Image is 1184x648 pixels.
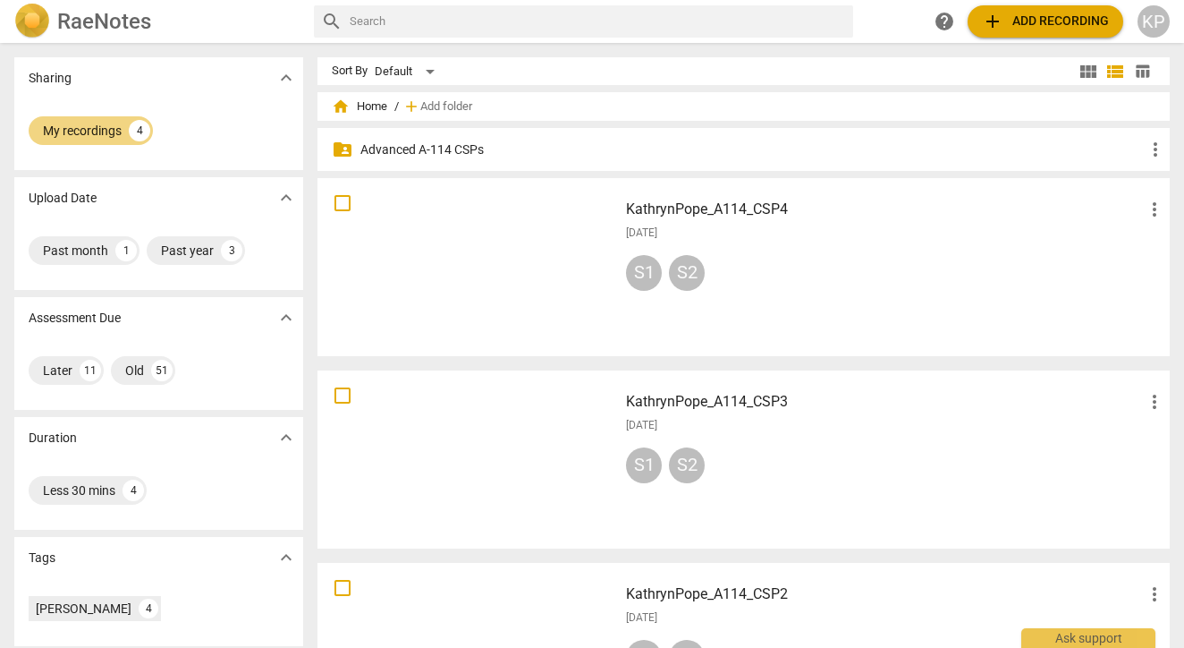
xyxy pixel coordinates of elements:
span: add [982,11,1003,32]
span: Home [332,98,387,115]
div: Past year [161,242,214,260]
span: expand_more [275,547,297,568]
button: Upload [968,5,1123,38]
span: expand_more [275,67,297,89]
button: Show more [273,544,300,571]
div: S1 [626,255,662,291]
span: view_module [1078,61,1099,82]
span: add [402,98,420,115]
span: [DATE] [626,226,657,241]
span: more_vert [1144,391,1165,413]
p: Tags [29,549,55,567]
p: Duration [29,429,77,448]
span: search [321,11,343,32]
h3: KathrynPope_A114_CSP2 [626,584,1144,605]
span: more_vert [1144,584,1165,605]
div: Default [375,57,441,86]
h2: RaeNotes [57,9,151,34]
span: more_vert [1144,199,1165,220]
a: LogoRaeNotes [14,4,300,39]
span: view_list [1104,61,1126,82]
img: Logo [14,4,50,39]
span: expand_more [275,187,297,209]
div: S2 [669,448,705,483]
div: S2 [669,255,705,291]
div: 3 [221,240,242,261]
div: Less 30 mins [43,482,115,499]
p: Advanced A-114 CSPs [360,141,1145,159]
span: expand_more [275,307,297,328]
button: Table view [1129,58,1155,85]
div: Later [43,362,72,379]
span: folder_shared [332,139,353,160]
div: 4 [129,120,150,141]
div: 11 [80,360,101,381]
p: Assessment Due [29,309,121,328]
div: [PERSON_NAME] [36,600,131,618]
span: Add folder [420,100,472,114]
div: Old [125,362,144,379]
div: Sort By [332,64,368,78]
button: Show more [273,184,300,211]
span: Add recording [982,11,1109,32]
span: help [934,11,955,32]
a: KathrynPope_A114_CSP4[DATE]S1S2 [324,184,1163,350]
h3: KathrynPope_A114_CSP4 [626,199,1144,220]
span: table_chart [1134,63,1151,80]
button: Show more [273,424,300,451]
span: more_vert [1145,139,1166,160]
span: [DATE] [626,610,657,626]
button: List view [1102,58,1129,85]
button: Tile view [1075,58,1102,85]
span: home [332,98,350,115]
p: Upload Date [29,189,97,208]
span: expand_more [275,427,297,448]
button: KP [1137,5,1170,38]
div: My recordings [43,122,122,140]
input: Search [350,7,846,36]
div: Ask support [1021,628,1155,648]
button: Show more [273,64,300,91]
span: [DATE] [626,418,657,433]
button: Show more [273,304,300,331]
a: Help [928,5,960,38]
span: / [394,100,399,114]
div: 4 [139,599,158,618]
div: 1 [115,240,137,261]
p: Sharing [29,69,72,88]
div: S1 [626,448,662,483]
h3: KathrynPope_A114_CSP3 [626,391,1144,413]
div: 51 [151,360,173,381]
a: KathrynPope_A114_CSP3[DATE]S1S2 [324,377,1163,542]
div: Past month [43,242,108,260]
div: 4 [123,480,144,501]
